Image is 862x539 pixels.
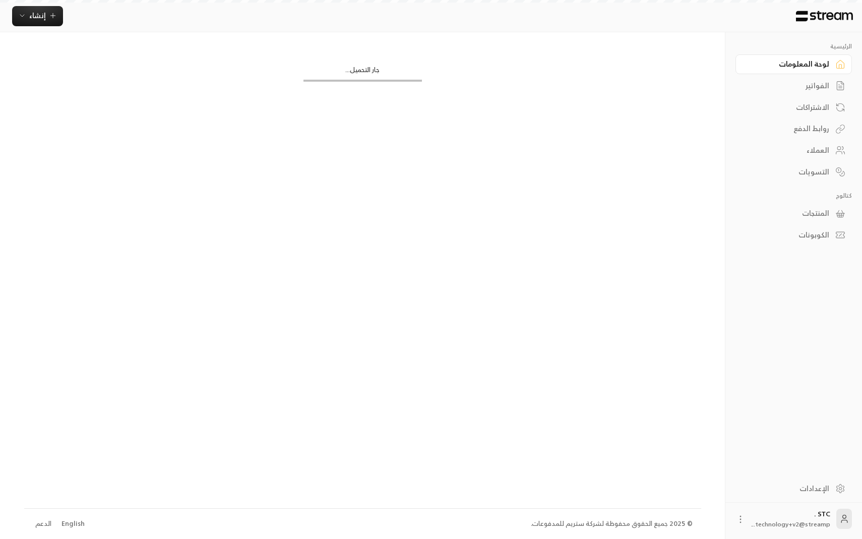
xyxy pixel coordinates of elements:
a: الكوبونات [735,225,852,245]
div: جار التحميل... [303,65,422,80]
a: لوحة المعلومات [735,54,852,74]
div: روابط الدفع [748,124,829,134]
div: © 2025 جميع الحقوق محفوظة لشركة ستريم للمدفوعات. [531,519,693,529]
p: كتالوج [735,192,852,200]
a: الإعدادات [735,478,852,498]
p: الرئيسية [735,42,852,50]
a: الدعم [32,515,55,533]
div: العملاء [748,145,829,155]
div: الفواتير [748,81,829,91]
div: لوحة المعلومات [748,59,829,69]
div: الإعدادات [748,484,829,494]
div: STC . [752,509,830,529]
span: إنشاء [29,9,46,22]
div: التسويات [748,167,829,177]
a: المنتجات [735,204,852,223]
button: إنشاء [12,6,63,26]
div: المنتجات [748,208,829,218]
a: الاشتراكات [735,97,852,117]
img: Logo [795,11,854,22]
span: technology+v2@streamp... [752,519,830,529]
div: الكوبونات [748,230,829,240]
a: روابط الدفع [735,119,852,139]
div: الاشتراكات [748,102,829,112]
div: English [61,519,85,529]
a: التسويات [735,162,852,182]
a: الفواتير [735,76,852,96]
a: العملاء [735,141,852,160]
